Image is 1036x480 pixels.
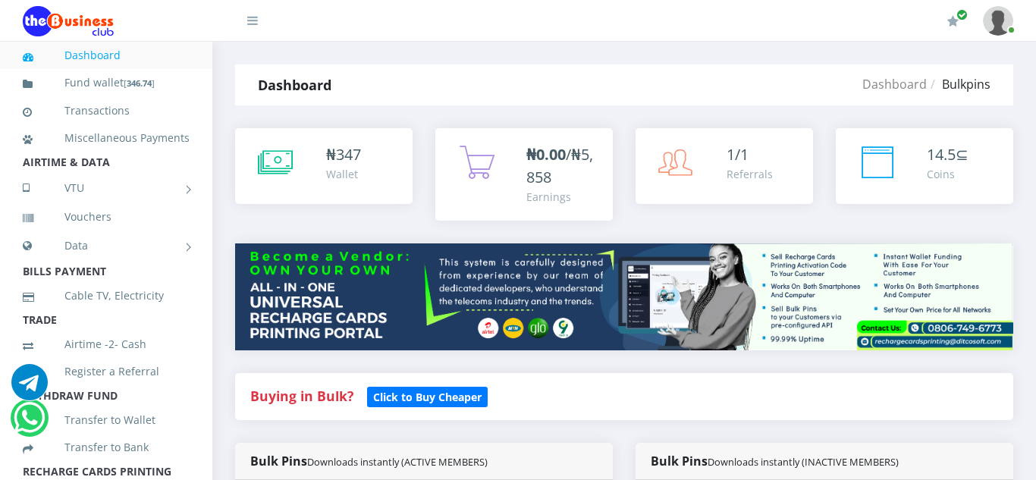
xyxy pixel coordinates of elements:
a: Cable TV, Electricity [23,278,190,313]
img: multitenant_rcp.png [235,243,1013,350]
strong: Bulk Pins [250,453,488,469]
a: Vouchers [23,199,190,234]
a: Dashboard [23,38,190,73]
a: Miscellaneous Payments [23,121,190,155]
strong: Dashboard [258,76,331,94]
a: Dashboard [862,76,927,93]
a: Data [23,227,190,265]
div: Coins [927,166,969,182]
span: /₦5,858 [526,144,593,187]
b: ₦0.00 [526,144,566,165]
div: Earnings [526,189,598,205]
a: Airtime -2- Cash [23,327,190,362]
a: Chat for support [11,375,48,400]
div: Wallet [326,166,361,182]
strong: Buying in Bulk? [250,387,353,405]
strong: Bulk Pins [651,453,899,469]
a: ₦347 Wallet [235,128,413,204]
a: Transfer to Wallet [23,403,190,438]
img: Logo [23,6,114,36]
li: Bulkpins [927,75,990,93]
div: ⊆ [927,143,969,166]
b: 346.74 [127,77,152,89]
small: [ ] [124,77,155,89]
small: Downloads instantly (ACTIVE MEMBERS) [307,455,488,469]
a: Transfer to Bank [23,430,190,465]
a: Transactions [23,93,190,128]
a: ₦0.00/₦5,858 Earnings [435,128,613,221]
a: VTU [23,169,190,207]
a: Register a Referral [23,354,190,389]
a: 1/1 Referrals [636,128,813,204]
span: 1/1 [727,144,749,165]
span: Renew/Upgrade Subscription [956,9,968,20]
a: Fund wallet[346.74] [23,65,190,101]
div: ₦ [326,143,361,166]
span: 14.5 [927,144,956,165]
a: Click to Buy Cheaper [367,387,488,405]
b: Click to Buy Cheaper [373,390,482,404]
span: 347 [336,144,361,165]
img: User [983,6,1013,36]
div: Referrals [727,166,773,182]
i: Renew/Upgrade Subscription [947,15,959,27]
a: Chat for support [14,411,45,436]
small: Downloads instantly (INACTIVE MEMBERS) [708,455,899,469]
